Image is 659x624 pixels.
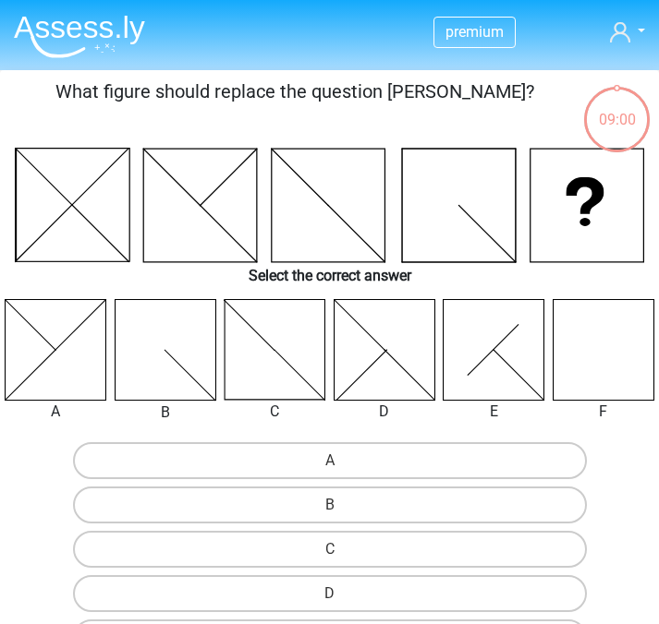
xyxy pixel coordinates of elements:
[320,401,450,423] div: D
[101,402,231,424] div: B
[7,78,582,133] p: What figure should replace the question [PERSON_NAME]?
[73,486,587,523] label: B
[434,19,515,44] a: premium
[73,442,587,479] label: A
[73,531,587,568] label: C
[14,15,145,58] img: Assessly
[210,401,340,423] div: C
[582,85,652,131] div: 09:00
[445,23,504,41] span: premium
[73,575,587,612] label: D
[429,401,559,423] div: E
[7,263,652,284] h6: Select the correct answer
